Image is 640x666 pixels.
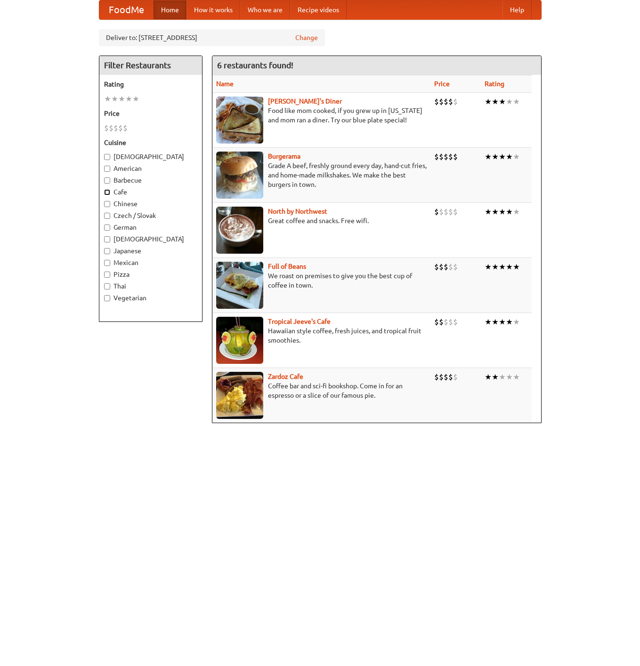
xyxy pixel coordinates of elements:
[104,234,197,244] label: [DEMOGRAPHIC_DATA]
[216,207,263,254] img: north.jpg
[268,152,300,160] b: Burgerama
[104,236,110,242] input: [DEMOGRAPHIC_DATA]
[104,166,110,172] input: American
[499,317,506,327] li: ★
[104,295,110,301] input: Vegetarian
[453,207,458,217] li: $
[216,106,427,125] p: Food like mom cooked, if you grew up in [US_STATE] and mom ran a diner. Try our blue plate special!
[123,123,128,133] li: $
[448,317,453,327] li: $
[453,152,458,162] li: $
[448,96,453,107] li: $
[434,317,439,327] li: $
[104,199,197,209] label: Chinese
[113,123,118,133] li: $
[104,225,110,231] input: German
[104,154,110,160] input: [DEMOGRAPHIC_DATA]
[453,262,458,272] li: $
[99,29,325,46] div: Deliver to: [STREET_ADDRESS]
[444,317,448,327] li: $
[448,207,453,217] li: $
[506,207,513,217] li: ★
[513,152,520,162] li: ★
[439,372,444,382] li: $
[506,152,513,162] li: ★
[439,96,444,107] li: $
[104,211,197,220] label: Czech / Slovak
[499,372,506,382] li: ★
[268,263,306,270] a: Full of Beans
[485,317,492,327] li: ★
[217,61,293,70] ng-pluralize: 6 restaurants found!
[268,208,327,215] a: North by Northwest
[485,262,492,272] li: ★
[513,262,520,272] li: ★
[444,372,448,382] li: $
[444,152,448,162] li: $
[485,207,492,217] li: ★
[268,97,342,105] a: [PERSON_NAME]'s Diner
[216,161,427,189] p: Grade A beef, freshly ground every day, hand-cut fries, and home-made milkshakes. We make the bes...
[118,94,125,104] li: ★
[104,176,197,185] label: Barbecue
[485,372,492,382] li: ★
[216,381,427,400] p: Coffee bar and sci-fi bookshop. Come in for an espresso or a slice of our famous pie.
[104,293,197,303] label: Vegetarian
[434,262,439,272] li: $
[104,164,197,173] label: American
[453,372,458,382] li: $
[439,262,444,272] li: $
[109,123,113,133] li: $
[485,96,492,107] li: ★
[444,96,448,107] li: $
[132,94,139,104] li: ★
[216,326,427,345] p: Hawaiian style coffee, fresh juices, and tropical fruit smoothies.
[104,281,197,291] label: Thai
[444,207,448,217] li: $
[104,138,197,147] h5: Cuisine
[513,207,520,217] li: ★
[434,96,439,107] li: $
[513,317,520,327] li: ★
[104,260,110,266] input: Mexican
[506,317,513,327] li: ★
[448,262,453,272] li: $
[104,223,197,232] label: German
[268,318,331,325] a: Tropical Jeeve's Cafe
[448,372,453,382] li: $
[104,283,110,289] input: Thai
[499,207,506,217] li: ★
[492,207,499,217] li: ★
[439,152,444,162] li: $
[439,207,444,217] li: $
[268,373,303,380] a: Zardoz Cafe
[216,262,263,309] img: beans.jpg
[485,152,492,162] li: ★
[99,56,202,75] h4: Filter Restaurants
[434,207,439,217] li: $
[104,272,110,278] input: Pizza
[485,80,504,88] a: Rating
[104,109,197,118] h5: Price
[104,213,110,219] input: Czech / Slovak
[216,216,427,225] p: Great coffee and snacks. Free wifi.
[216,317,263,364] img: jeeves.jpg
[104,189,110,195] input: Cafe
[104,248,110,254] input: Japanese
[434,372,439,382] li: $
[492,96,499,107] li: ★
[216,80,234,88] a: Name
[295,33,318,42] a: Change
[492,262,499,272] li: ★
[448,152,453,162] li: $
[506,96,513,107] li: ★
[125,94,132,104] li: ★
[453,317,458,327] li: $
[118,123,123,133] li: $
[502,0,532,19] a: Help
[104,94,111,104] li: ★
